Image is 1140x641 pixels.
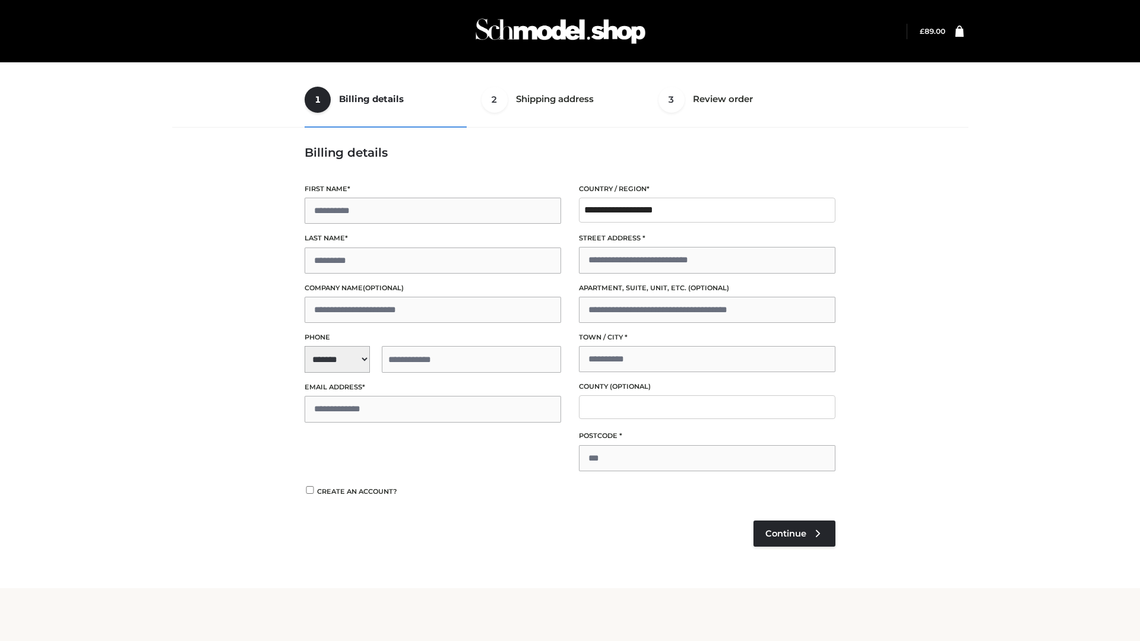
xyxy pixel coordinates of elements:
[305,382,561,393] label: Email address
[305,283,561,294] label: Company name
[579,381,835,392] label: County
[305,183,561,195] label: First name
[579,430,835,442] label: Postcode
[688,284,729,292] span: (optional)
[920,27,945,36] a: £89.00
[305,145,835,160] h3: Billing details
[305,233,561,244] label: Last name
[305,486,315,494] input: Create an account?
[579,332,835,343] label: Town / City
[753,521,835,547] a: Continue
[305,332,561,343] label: Phone
[765,528,806,539] span: Continue
[920,27,945,36] bdi: 89.00
[920,27,924,36] span: £
[579,233,835,244] label: Street address
[579,183,835,195] label: Country / Region
[579,283,835,294] label: Apartment, suite, unit, etc.
[471,8,650,55] img: Schmodel Admin 964
[610,382,651,391] span: (optional)
[363,284,404,292] span: (optional)
[317,487,397,496] span: Create an account?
